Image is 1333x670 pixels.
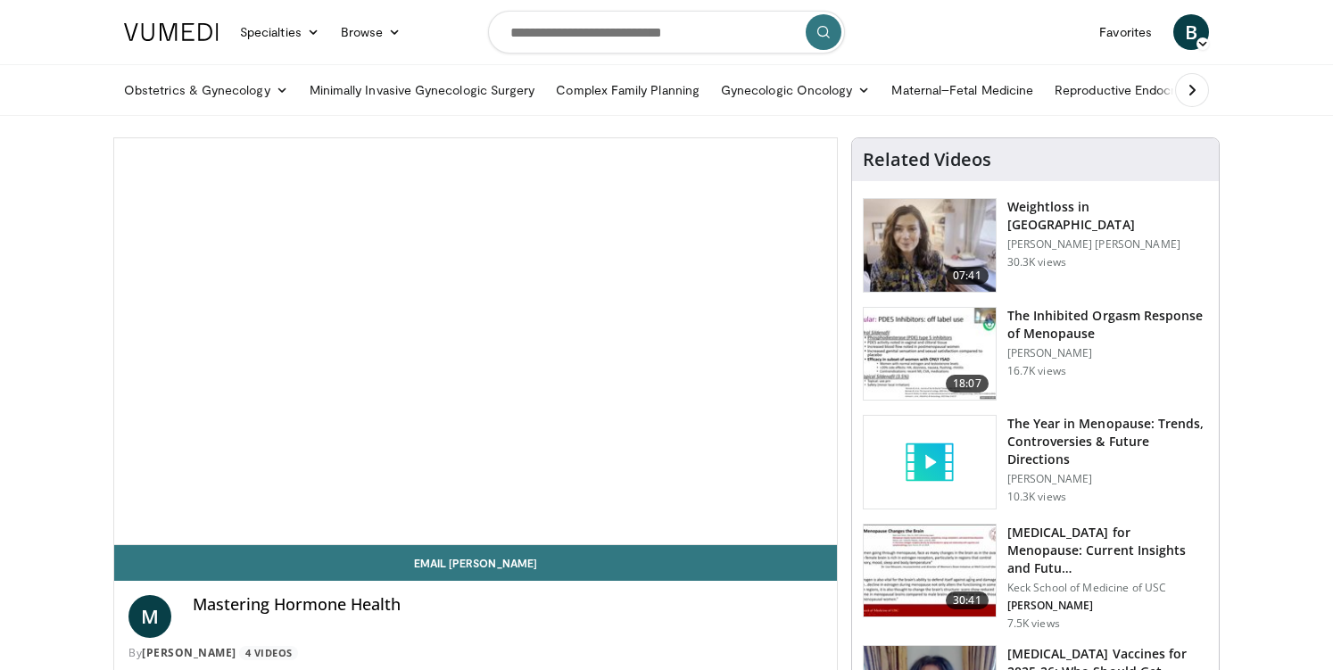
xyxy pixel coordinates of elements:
[1007,599,1208,613] p: [PERSON_NAME]
[946,591,989,609] span: 30:41
[946,375,989,393] span: 18:07
[946,267,989,285] span: 07:41
[1007,415,1208,468] h3: The Year in Menopause: Trends, Controversies & Future Directions
[1007,490,1066,504] p: 10.3K views
[239,646,298,661] a: 4 Videos
[1007,255,1066,269] p: 30.3K views
[863,415,1208,509] a: The Year in Menopause: Trends, Controversies & Future Directions [PERSON_NAME] 10.3K views
[1007,364,1066,378] p: 16.7K views
[299,72,546,108] a: Minimally Invasive Gynecologic Surgery
[863,307,1208,401] a: 18:07 The Inhibited Orgasm Response of Menopause [PERSON_NAME] 16.7K views
[114,138,837,545] video-js: Video Player
[881,72,1044,108] a: Maternal–Fetal Medicine
[1007,581,1208,595] p: Keck School of Medicine of USC
[128,595,171,638] a: M
[488,11,845,54] input: Search topics, interventions
[124,23,219,41] img: VuMedi Logo
[1007,237,1208,252] p: [PERSON_NAME] [PERSON_NAME]
[1007,524,1208,577] h3: [MEDICAL_DATA] for Menopause: Current Insights and Futu…
[330,14,412,50] a: Browse
[864,525,996,617] img: 47271b8a-94f4-49c8-b914-2a3d3af03a9e.150x105_q85_crop-smart_upscale.jpg
[193,595,823,615] h4: Mastering Hormone Health
[545,72,710,108] a: Complex Family Planning
[863,198,1208,293] a: 07:41 Weightloss in [GEOGRAPHIC_DATA] [PERSON_NAME] [PERSON_NAME] 30.3K views
[142,645,236,660] a: [PERSON_NAME]
[710,72,881,108] a: Gynecologic Oncology
[1007,472,1208,486] p: [PERSON_NAME]
[1007,307,1208,343] h3: The Inhibited Orgasm Response of Menopause
[863,149,991,170] h4: Related Videos
[113,72,299,108] a: Obstetrics & Gynecology
[1007,198,1208,234] h3: Weightloss in [GEOGRAPHIC_DATA]
[1007,346,1208,360] p: [PERSON_NAME]
[864,416,996,509] img: video_placeholder_short.svg
[864,308,996,401] img: 283c0f17-5e2d-42ba-a87c-168d447cdba4.150x105_q85_crop-smart_upscale.jpg
[1089,14,1163,50] a: Favorites
[863,524,1208,631] a: 30:41 [MEDICAL_DATA] for Menopause: Current Insights and Futu… Keck School of Medicine of USC [PE...
[1007,616,1060,631] p: 7.5K views
[114,545,837,581] a: Email [PERSON_NAME]
[128,645,823,661] div: By
[1173,14,1209,50] a: B
[864,199,996,292] img: 9983fed1-7565-45be-8934-aef1103ce6e2.150x105_q85_crop-smart_upscale.jpg
[229,14,330,50] a: Specialties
